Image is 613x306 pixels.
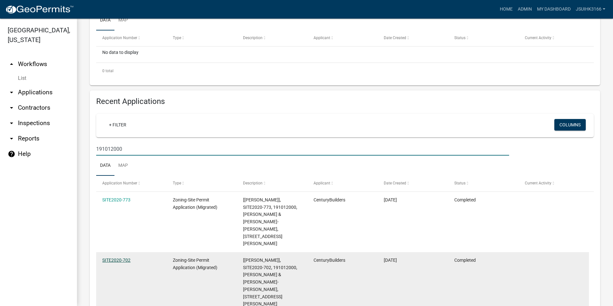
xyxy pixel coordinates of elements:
span: Description [243,181,263,185]
h4: Recent Applications [96,97,594,106]
span: 08/11/2020 [384,197,397,202]
datatable-header-cell: Type [167,30,237,46]
i: arrow_drop_down [8,135,15,142]
span: Application Number [102,36,137,40]
datatable-header-cell: Applicant [307,30,378,46]
a: Map [114,10,132,31]
i: arrow_drop_down [8,104,15,112]
a: + Filter [104,119,131,131]
datatable-header-cell: Current Activity [518,176,589,191]
a: My Dashboard [534,3,573,15]
span: [Jeff], SITE2020-773, 191012000, GARY R & J M REID-WALEN WALEN, 24891 N MELISSA DR [243,197,297,246]
i: arrow_drop_up [8,60,15,68]
span: Zoning-Site Permit Application (Migrated) [173,197,217,210]
datatable-header-cell: Applicant [307,176,378,191]
i: arrow_drop_down [8,119,15,127]
datatable-header-cell: Description [237,30,307,46]
div: 0 total [96,63,594,79]
datatable-header-cell: Type [167,176,237,191]
span: Zoning-Site Permit Application (Migrated) [173,258,217,270]
span: Applicant [314,36,330,40]
span: Date Created [384,181,406,185]
span: Completed [454,197,476,202]
a: SITE2020-773 [102,197,130,202]
span: Status [454,181,466,185]
span: 07/27/2020 [384,258,397,263]
datatable-header-cell: Status [448,176,519,191]
a: Admin [515,3,534,15]
datatable-header-cell: Application Number [96,176,167,191]
a: Jsuihk3166 [573,3,608,15]
span: Current Activity [525,181,551,185]
datatable-header-cell: Date Created [378,176,448,191]
datatable-header-cell: Description [237,176,307,191]
input: Search for applications [96,142,509,156]
datatable-header-cell: Status [448,30,519,46]
a: Home [497,3,515,15]
span: Type [173,36,181,40]
div: No data to display [96,47,594,63]
a: Data [96,156,114,176]
span: Status [454,36,466,40]
a: Map [114,156,132,176]
span: Applicant [314,181,330,185]
span: Description [243,36,263,40]
button: Columns [554,119,586,131]
i: help [8,150,15,158]
i: arrow_drop_down [8,89,15,96]
span: Date Created [384,36,406,40]
span: Current Activity [525,36,551,40]
datatable-header-cell: Date Created [378,30,448,46]
span: CenturyBuilders [314,197,345,202]
span: Type [173,181,181,185]
span: Completed [454,258,476,263]
span: Application Number [102,181,137,185]
a: Data [96,10,114,31]
datatable-header-cell: Application Number [96,30,167,46]
a: SITE2020-702 [102,258,130,263]
span: CenturyBuilders [314,258,345,263]
datatable-header-cell: Current Activity [518,30,589,46]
